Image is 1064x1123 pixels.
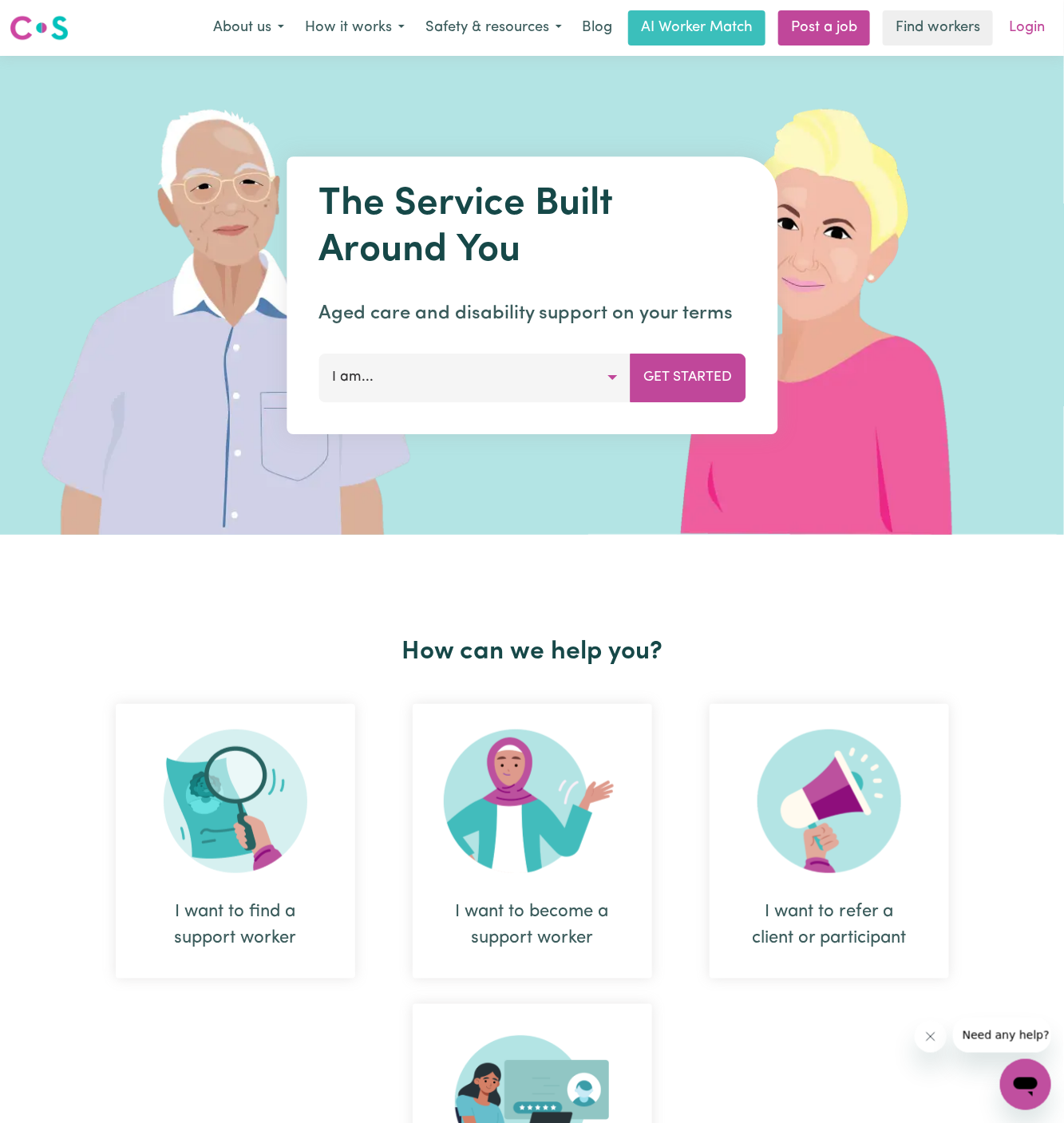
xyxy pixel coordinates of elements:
[883,10,993,45] a: Find workers
[10,14,69,42] img: Careseekers logo
[116,704,355,979] div: I want to find a support worker
[318,299,746,328] p: Aged care and disability support on your terms
[953,1018,1051,1053] iframe: Message from company
[444,730,621,873] img: Become Worker
[451,899,614,951] div: I want to become a support worker
[1000,1059,1051,1110] iframe: Button to launch messaging window
[154,899,317,951] div: I want to find a support worker
[710,704,949,979] div: I want to refer a client or participant
[757,730,901,873] img: Refer
[915,1021,947,1053] iframe: Close message
[318,182,746,274] h1: The Service Built Around You
[572,10,622,45] a: Blog
[415,11,572,45] button: Safety & resources
[628,10,765,45] a: AI Worker Match
[999,10,1054,45] a: Login
[318,354,631,401] button: I am...
[203,11,295,45] button: About us
[10,10,69,46] a: Careseekers logo
[164,730,307,873] img: Search
[748,899,911,951] div: I want to refer a client or participant
[413,704,652,979] div: I want to become a support worker
[630,354,746,401] button: Get Started
[778,10,870,45] a: Post a job
[87,637,978,667] h2: How can we help you?
[295,11,415,45] button: How it works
